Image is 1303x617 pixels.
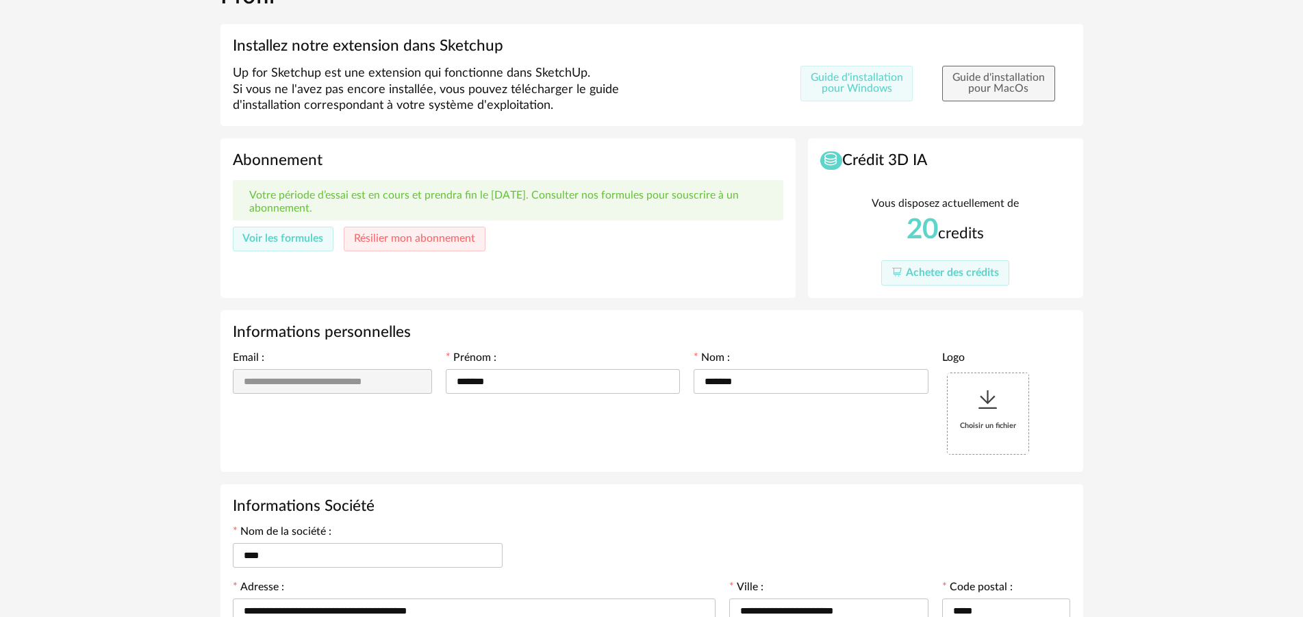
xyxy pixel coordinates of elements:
label: Code postal : [942,582,1013,596]
h3: Crédit 3D IA [820,151,1071,171]
button: Guide d'installationpour MacOs [942,66,1055,101]
label: Nom de la société : [233,527,331,540]
h3: Installez notre extension dans Sketchup [233,36,1071,56]
span: 20 [907,216,938,244]
div: credits [907,214,984,245]
p: Votre période d’essai est en cours et prendra fin le [DATE]. Consulter nos formules pour souscrir... [249,189,767,215]
h3: Abonnement [233,151,783,171]
span: Voir les formules [242,233,323,244]
button: Guide d'installationpour Windows [800,66,913,101]
a: Guide d'installationpour Windows [800,82,913,95]
label: Nom : [694,353,730,366]
label: Email : [233,353,264,366]
div: Vous disposez actuellement de [872,196,1019,212]
div: Choisir un fichier [948,373,1028,454]
label: Logo [942,353,965,366]
h3: Informations personnelles [233,323,1071,342]
h3: Informations Société [233,496,1071,516]
div: Up for Sketchup est une extension qui fonctionne dans SketchUp. Si vous ne l'avez pas encore inst... [226,66,687,114]
a: Guide d'installationpour MacOs [942,82,1055,95]
span: Résilier mon abonnement [354,233,475,244]
label: Prénom : [446,353,496,366]
button: Résilier mon abonnement [344,227,485,251]
label: Ville : [729,582,763,596]
span: Acheter des crédits [906,267,999,278]
button: Voir les formules [233,227,334,251]
label: Adresse : [233,582,284,596]
button: Acheter des crédits [881,260,1009,286]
